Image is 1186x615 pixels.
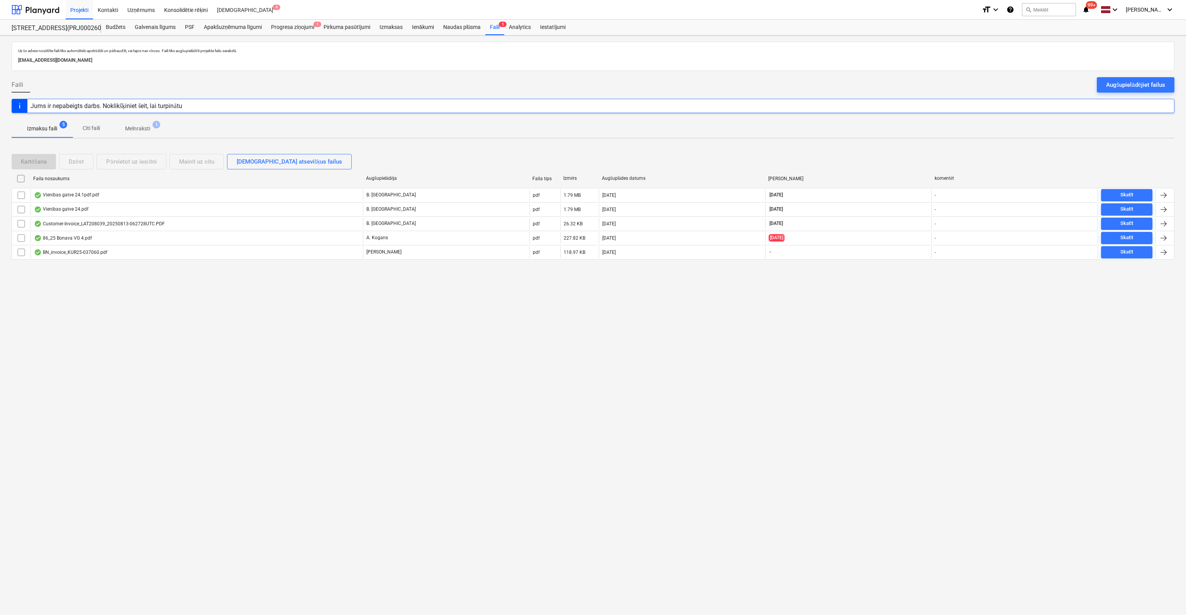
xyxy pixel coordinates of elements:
[34,221,165,227] div: Customer-Invoice_LAT208039_20250813-062728UTC.PDF
[602,176,762,181] div: Augšuplādes datums
[535,20,570,35] a: Iestatījumi
[935,235,936,241] div: -
[82,124,100,132] p: Citi faili
[564,221,583,226] div: 26.32 KB
[34,206,88,213] div: Vienības gatve 24.pdf
[768,176,928,181] div: [PERSON_NAME]
[935,221,936,226] div: -
[34,249,42,255] div: OCR pabeigts
[935,176,1095,181] div: komentēt
[769,249,772,255] span: -
[130,20,180,35] a: Galvenais līgums
[375,20,407,35] a: Izmaksas
[769,206,784,213] span: [DATE]
[1086,1,1097,9] span: 99+
[602,221,616,226] div: [DATE]
[152,121,160,128] span: 1
[1120,233,1133,242] div: Skatīt
[27,125,57,133] p: Izmaksu faili
[1106,80,1165,90] div: Augšupielādējiet failus
[1165,5,1174,14] i: keyboard_arrow_down
[1120,219,1133,228] div: Skatīt
[30,102,182,110] div: Jums ir nepabeigts darbs. Noklikšķiniet šeit, lai turpinātu
[1101,203,1152,216] button: Skatīt
[313,22,321,27] span: 1
[1025,7,1032,13] span: search
[266,20,319,35] a: Progresa ziņojumi1
[439,20,486,35] a: Naudas plūsma
[602,207,616,212] div: [DATE]
[366,249,402,255] p: [PERSON_NAME]
[991,5,1000,14] i: keyboard_arrow_down
[1126,7,1164,13] span: [PERSON_NAME]
[1120,205,1133,214] div: Skatīt
[935,207,936,212] div: -
[564,250,585,255] div: 118.97 KB
[366,176,526,181] div: Augšupielādēja
[59,121,67,128] span: 5
[34,249,107,255] div: BN_invoice_KUR25-037060.pdf
[602,193,616,198] div: [DATE]
[1101,232,1152,244] button: Skatīt
[407,20,439,35] a: Ienākumi
[533,250,540,255] div: pdf
[34,192,42,198] div: OCR pabeigts
[769,234,784,242] span: [DATE]
[33,176,360,181] div: Faila nosaukums
[532,176,557,181] div: Faila tips
[485,20,504,35] a: Faili5
[1101,218,1152,230] button: Skatīt
[12,80,23,90] span: Faili
[227,154,352,169] button: [DEMOGRAPHIC_DATA] atsevišķus failus
[499,22,507,27] span: 5
[101,20,130,35] a: Budžets
[1097,77,1174,93] button: Augšupielādējiet failus
[1110,5,1120,14] i: keyboard_arrow_down
[1101,189,1152,201] button: Skatīt
[935,193,936,198] div: -
[533,235,540,241] div: pdf
[125,125,150,133] p: Melnraksti
[18,48,1168,53] p: Uz šo adresi nosūtītie faili tiks automātiski apstrādāti un pārbaudīti, vai tajos nav vīrusu. Fai...
[1120,248,1133,257] div: Skatīt
[199,20,266,35] a: Apakšuzņēmuma līgumi
[1101,246,1152,259] button: Skatīt
[564,193,581,198] div: 1.79 MB
[1082,5,1090,14] i: notifications
[533,221,540,226] div: pdf
[769,220,784,227] span: [DATE]
[266,20,319,35] div: Progresa ziņojumi
[564,235,585,241] div: 227.82 KB
[564,207,581,212] div: 1.79 MB
[180,20,199,35] a: PSF
[935,250,936,255] div: -
[533,207,540,212] div: pdf
[602,250,616,255] div: [DATE]
[533,193,540,198] div: pdf
[504,20,535,35] a: Analytics
[1006,5,1014,14] i: Zināšanu pamats
[237,157,342,167] div: [DEMOGRAPHIC_DATA] atsevišķus failus
[34,221,42,227] div: OCR pabeigts
[982,5,991,14] i: format_size
[769,192,784,198] span: [DATE]
[18,56,1168,64] p: [EMAIL_ADDRESS][DOMAIN_NAME]
[319,20,375,35] a: Pirkuma pasūtījumi
[34,206,42,213] div: OCR pabeigts
[485,20,504,35] div: Faili
[366,220,416,227] p: B. [GEOGRAPHIC_DATA]
[12,24,92,32] div: [STREET_ADDRESS](PRJ0002600) 2601946
[563,176,596,181] div: Izmērs
[602,235,616,241] div: [DATE]
[366,192,416,198] p: B. [GEOGRAPHIC_DATA]
[1022,3,1076,16] button: Meklēt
